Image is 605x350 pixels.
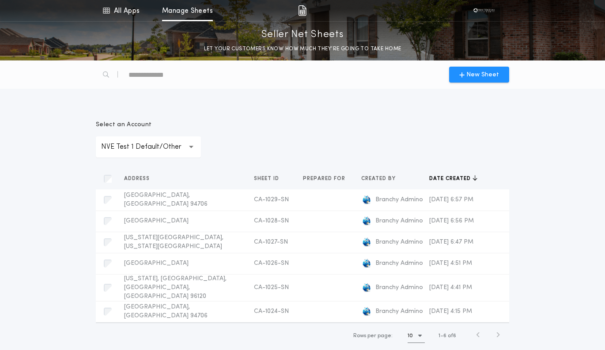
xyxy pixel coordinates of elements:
[361,282,372,293] img: logo
[124,304,208,319] span: [GEOGRAPHIC_DATA], [GEOGRAPHIC_DATA] 94706
[429,174,477,183] button: Date created
[361,237,372,248] img: logo
[254,239,288,245] span: CA-1027-SN
[375,259,423,268] span: Branchy Admino
[375,307,423,316] span: Branchy Admino
[254,284,289,291] span: CA-1025-SN
[96,136,201,158] button: NVE Test 1 Default/Other
[361,174,402,183] button: Created by
[124,275,227,300] span: [US_STATE], [GEOGRAPHIC_DATA], [GEOGRAPHIC_DATA], [GEOGRAPHIC_DATA] 96120
[375,196,423,204] span: Branchy Admino
[254,260,289,267] span: CA-1026-SN
[124,234,223,250] span: [US_STATE][GEOGRAPHIC_DATA], [US_STATE][GEOGRAPHIC_DATA]
[298,5,306,16] img: img
[466,70,499,79] span: New Sheet
[124,192,208,207] span: [GEOGRAPHIC_DATA], [GEOGRAPHIC_DATA] 94706
[448,332,456,340] span: of 6
[101,142,196,152] p: NVE Test 1 Default/Other
[254,218,289,224] span: CA-1028-SN
[361,175,397,182] span: Created by
[254,196,289,203] span: CA-1029-SN
[361,195,372,205] img: logo
[261,28,344,42] p: Seller Net Sheets
[408,331,413,341] h1: 10
[429,175,473,182] span: Date created
[439,333,440,339] span: 1
[375,238,423,247] span: Branchy Admino
[471,6,497,15] img: vs-icon
[408,329,425,343] button: 10
[303,175,347,182] span: Prepared for
[449,67,509,83] button: New Sheet
[254,308,289,315] span: CA-1024-SN
[443,333,446,339] span: 6
[361,306,372,317] img: logo
[124,175,151,182] span: Address
[353,333,393,339] span: Rows per page:
[124,218,189,224] span: [GEOGRAPHIC_DATA]
[429,284,472,291] span: [DATE] 4:41 PM
[429,260,472,267] span: [DATE] 4:51 PM
[124,260,189,267] span: [GEOGRAPHIC_DATA]
[254,175,281,182] span: Sheet ID
[429,218,474,224] span: [DATE] 6:56 PM
[254,174,286,183] button: Sheet ID
[375,217,423,226] span: Branchy Admino
[204,45,401,53] p: LET YOUR CUSTOMERS KNOW HOW MUCH THEY’RE GOING TO TAKE HOME
[429,308,472,315] span: [DATE] 4:15 PM
[375,283,423,292] span: Branchy Admino
[429,196,473,203] span: [DATE] 6:57 PM
[124,174,156,183] button: Address
[429,239,473,245] span: [DATE] 6:47 PM
[361,216,372,226] img: logo
[361,258,372,269] img: logo
[96,120,201,129] p: Select an Account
